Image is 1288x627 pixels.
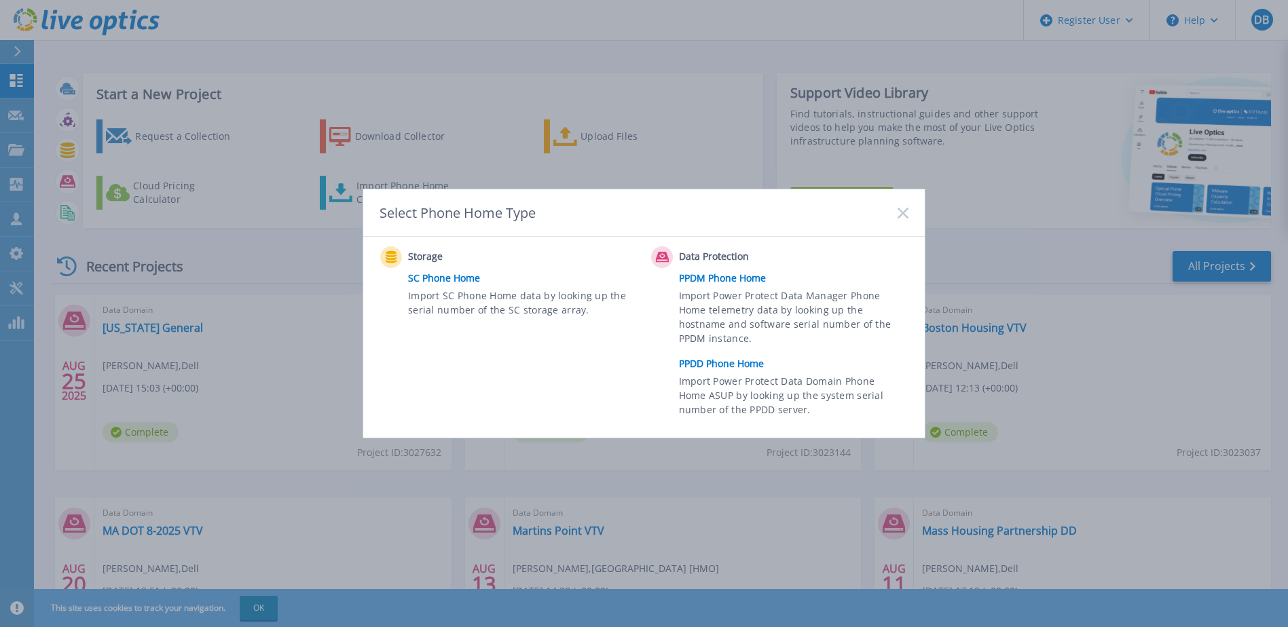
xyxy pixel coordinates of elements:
a: PPDD Phone Home [679,354,915,374]
span: Storage [408,249,543,265]
div: Select Phone Home Type [380,204,537,222]
a: SC Phone Home [408,268,644,288]
a: PPDM Phone Home [679,268,915,288]
span: Import SC Phone Home data by looking up the serial number of the SC storage array. [408,288,634,320]
span: Import Power Protect Data Domain Phone Home ASUP by looking up the system serial number of the PP... [679,374,905,421]
span: Data Protection [679,249,814,265]
span: Import Power Protect Data Manager Phone Home telemetry data by looking up the hostname and softwa... [679,288,905,351]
